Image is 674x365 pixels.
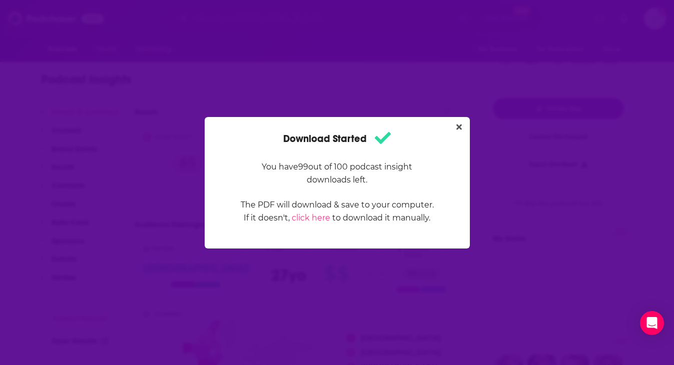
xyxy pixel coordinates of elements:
[640,311,664,335] div: Open Intercom Messenger
[240,198,434,224] p: The PDF will download & save to your computer. If it doesn't, to download it manually.
[452,121,466,133] button: Close
[240,160,434,186] p: You have 99 out of 100 podcast insight downloads left.
[283,129,391,148] h1: Download Started
[292,213,330,222] a: click here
